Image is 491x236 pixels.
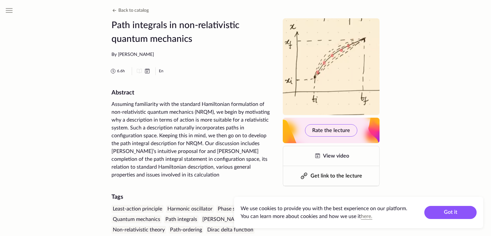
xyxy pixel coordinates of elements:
button: Got it [424,206,477,219]
div: Harmonic oscillator [166,205,214,213]
span: View video [323,153,349,159]
div: Tags [111,193,275,201]
abbr: English [159,69,163,73]
button: Get link to the lecture [283,166,379,186]
div: Assuming familiarity with the standard Hamiltonian formulation of non-relativistic quantum mechan... [111,100,275,179]
div: Non-relativistic theory [111,226,166,234]
span: Get link to the lecture [311,173,362,178]
div: Quantum mechanics [111,215,161,223]
h2: Abstract [111,90,275,97]
span: Back to catalog [118,8,149,13]
span: We use cookies to provide you with the best experience on our platform. You can learn more about ... [241,206,407,219]
div: Path-ordering [169,226,203,234]
div: Least-action principle [111,205,163,213]
h1: Path integrals in non-relativistic quantum mechanics [111,18,275,46]
a: View video [283,146,379,166]
div: Phase space [216,205,247,213]
button: Back to catalog [110,7,149,14]
div: Dirac delta function [206,226,255,234]
button: Rate the lecture [305,124,357,137]
a: here. [361,214,372,219]
div: Path integrals [164,215,198,223]
div: [PERSON_NAME]'s function [201,215,269,223]
div: By [PERSON_NAME] [111,52,275,58]
span: 6.6 h [117,68,125,74]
